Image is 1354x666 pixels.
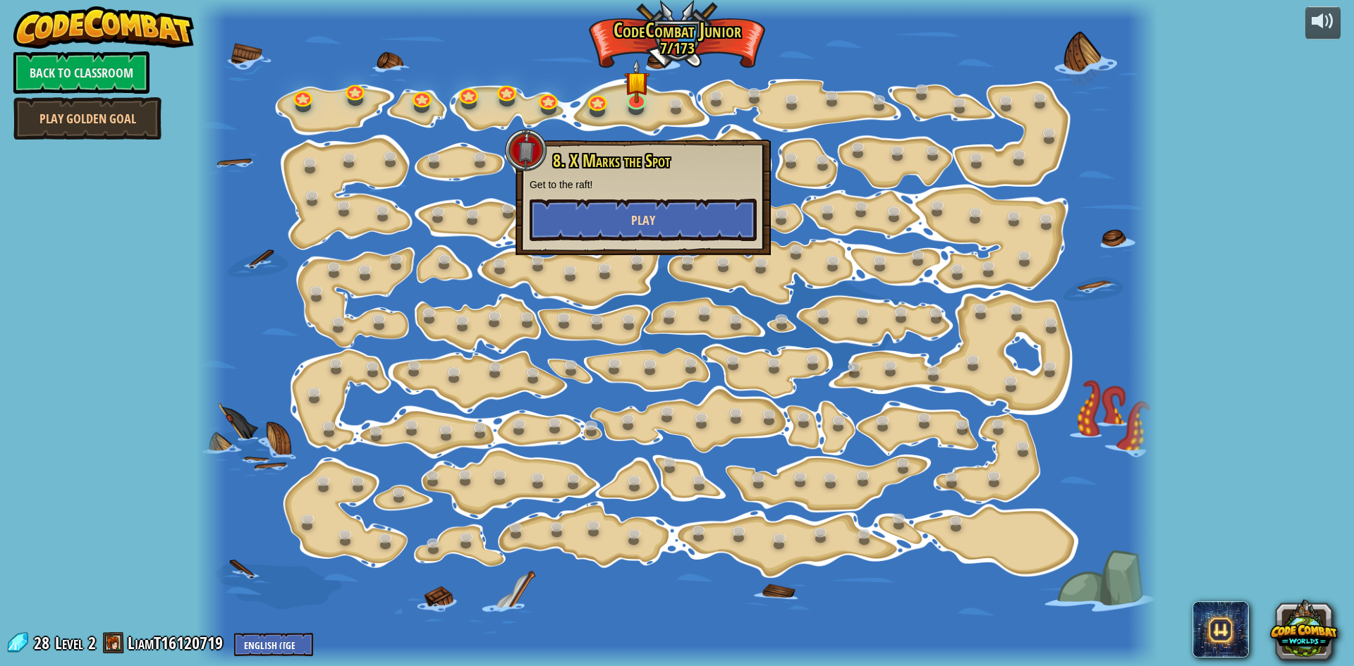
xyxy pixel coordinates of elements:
span: 2 [88,631,96,654]
span: Play [631,211,655,229]
button: Adjust volume [1305,6,1341,39]
a: Back to Classroom [13,51,150,94]
img: level-banner-started.png [623,59,649,103]
a: Play Golden Goal [13,97,161,140]
img: CodeCombat - Learn how to code by playing a game [13,6,194,49]
a: LiamT16120719 [128,631,227,654]
button: Play [530,199,757,241]
span: 28 [34,631,54,654]
p: Get to the raft! [530,178,757,192]
span: Level [55,631,83,655]
span: 8. X Marks the Spot [553,149,670,173]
